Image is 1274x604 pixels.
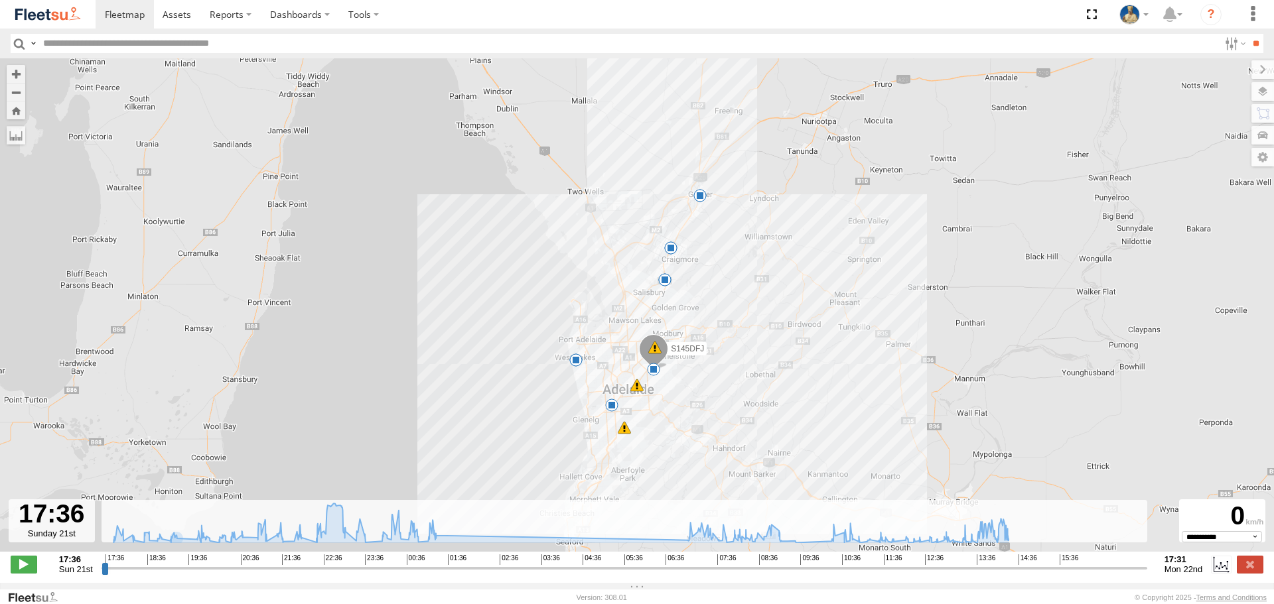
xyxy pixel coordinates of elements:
i: ? [1200,4,1222,25]
label: Search Filter Options [1220,34,1248,53]
span: 02:36 [500,554,518,565]
span: 09:36 [800,554,819,565]
label: Search Query [28,34,38,53]
span: 01:36 [448,554,466,565]
span: 10:36 [842,554,861,565]
span: 12:36 [925,554,944,565]
label: Close [1237,556,1263,573]
span: 17:36 [106,554,124,565]
span: 20:36 [241,554,259,565]
span: 04:36 [583,554,601,565]
span: 06:36 [666,554,684,565]
div: © Copyright 2025 - [1135,593,1267,601]
div: 31 [647,363,660,376]
span: 15:36 [1060,554,1078,565]
a: Visit our Website [7,591,68,604]
span: 13:36 [977,554,995,565]
span: 19:36 [188,554,207,565]
div: Matt Draper [1115,5,1153,25]
label: Map Settings [1251,148,1274,166]
span: 23:36 [365,554,384,565]
button: Zoom out [7,83,25,101]
strong: 17:36 [59,554,93,564]
label: Play/Stop [11,556,37,573]
span: 14:36 [1019,554,1037,565]
span: 03:36 [541,554,560,565]
div: Version: 308.01 [577,593,627,601]
span: Sun 21st Sep 2025 [59,564,93,574]
span: 05:36 [624,554,643,565]
button: Zoom in [7,65,25,83]
span: 11:36 [884,554,902,565]
span: 07:36 [717,554,736,565]
span: 08:36 [759,554,778,565]
div: 0 [1181,501,1263,531]
span: S145DFJ [671,343,704,353]
a: Terms and Conditions [1196,593,1267,601]
div: 11 [605,398,618,412]
span: Mon 22nd Sep 2025 [1165,564,1203,574]
label: Measure [7,126,25,145]
span: 00:36 [407,554,425,565]
span: 18:36 [147,554,166,565]
span: 21:36 [282,554,301,565]
button: Zoom Home [7,101,25,119]
span: 22:36 [324,554,342,565]
strong: 17:31 [1165,554,1203,564]
img: fleetsu-logo-horizontal.svg [13,5,82,23]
